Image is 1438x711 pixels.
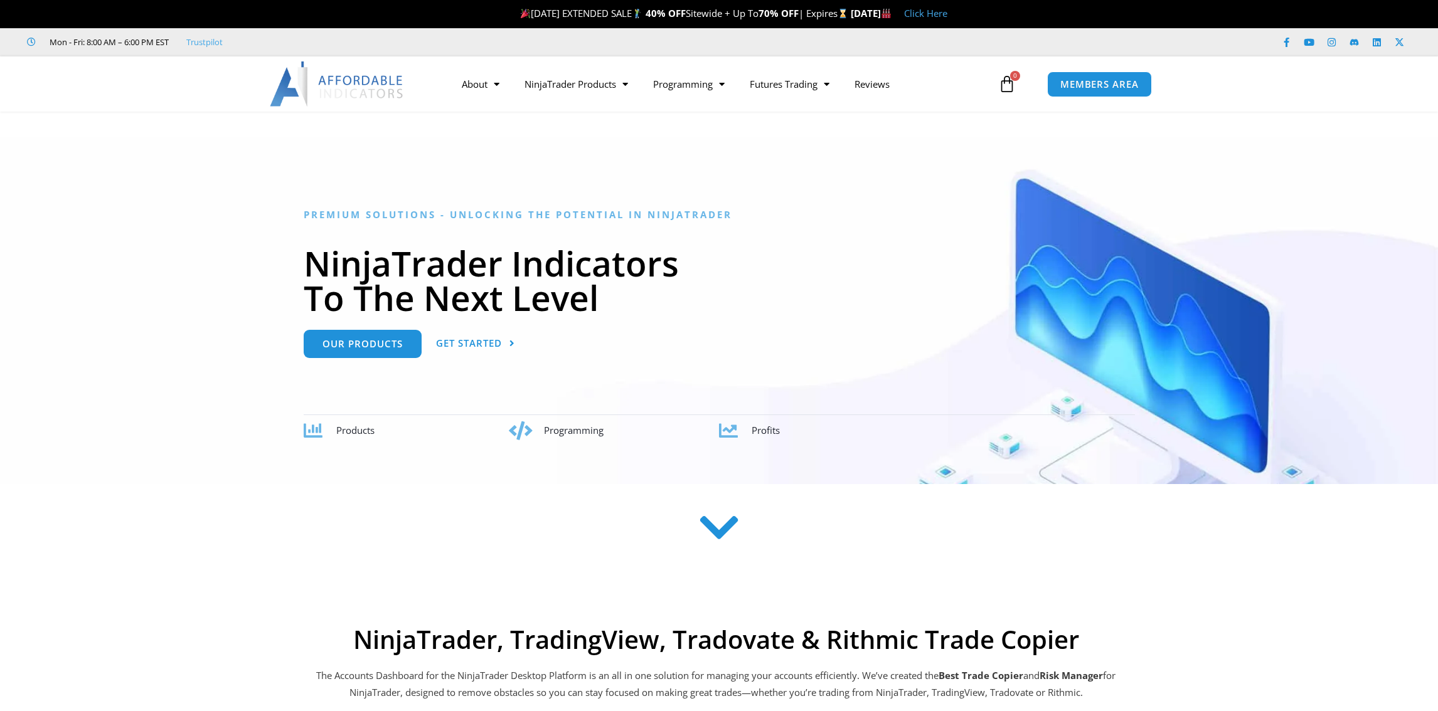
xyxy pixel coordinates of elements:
[752,424,780,436] span: Profits
[270,61,405,107] img: LogoAI | Affordable Indicators – NinjaTrader
[512,70,641,98] a: NinjaTrader Products
[336,424,375,436] span: Products
[1060,80,1139,89] span: MEMBERS AREA
[304,246,1135,315] h1: NinjaTrader Indicators To The Next Level
[314,624,1117,655] h2: NinjaTrader, TradingView, Tradovate & Rithmic Trade Copier
[46,34,169,50] span: Mon - Fri: 8:00 AM – 6:00 PM EST
[521,9,530,18] img: 🎉
[436,330,515,358] a: Get Started
[641,70,737,98] a: Programming
[646,7,686,19] strong: 40% OFF
[518,7,850,19] span: [DATE] EXTENDED SALE Sitewide + Up To | Expires
[979,66,1035,102] a: 0
[939,669,1023,682] b: Best Trade Copier
[904,7,947,19] a: Click Here
[304,209,1135,221] h6: Premium Solutions - Unlocking the Potential in NinjaTrader
[436,339,502,348] span: Get Started
[449,70,995,98] nav: Menu
[322,339,403,349] span: Our Products
[304,330,422,358] a: Our Products
[881,9,891,18] img: 🏭
[186,34,223,50] a: Trustpilot
[544,424,604,436] span: Programming
[1040,669,1103,682] strong: Risk Manager
[737,70,842,98] a: Futures Trading
[1010,71,1020,81] span: 0
[838,9,848,18] img: ⌛
[1047,71,1152,97] a: MEMBERS AREA
[632,9,642,18] img: 🏌️‍♂️
[314,667,1117,702] p: The Accounts Dashboard for the NinjaTrader Desktop Platform is an all in one solution for managin...
[449,70,512,98] a: About
[759,7,799,19] strong: 70% OFF
[842,70,902,98] a: Reviews
[851,7,892,19] strong: [DATE]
